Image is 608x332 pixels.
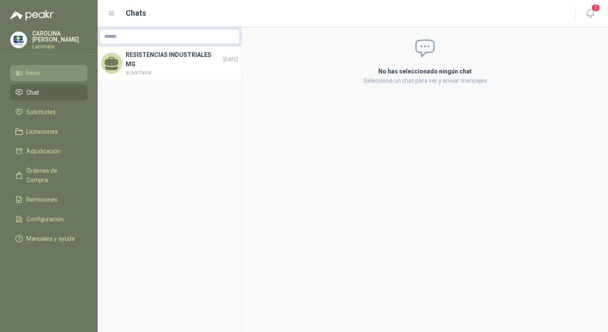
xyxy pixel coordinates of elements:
[26,166,79,185] span: Órdenes de Compra
[26,107,56,117] span: Solicitudes
[26,214,64,224] span: Configuración
[98,47,242,81] a: RESISTENCIAS INDUSTRIALES MG[DATE]si por favor
[126,7,146,19] h1: Chats
[10,65,87,81] a: Inicio
[26,146,61,156] span: Adjudicación
[10,143,87,159] a: Adjudicación
[10,191,87,208] a: Remisiones
[583,6,598,21] button: 2
[26,234,75,243] span: Manuales y ayuda
[591,4,600,12] span: 2
[26,88,39,97] span: Chat
[26,68,40,78] span: Inicio
[277,67,573,76] h2: No has seleccionado ningún chat
[223,56,238,64] span: [DATE]
[26,195,58,204] span: Remisiones
[32,44,87,49] p: Laminate
[10,84,87,101] a: Chat
[10,231,87,247] a: Manuales y ayuda
[11,32,27,48] img: Company Logo
[10,124,87,140] a: Licitaciones
[10,211,87,227] a: Configuración
[277,76,573,85] p: Selecciona un chat para ver y enviar mensajes
[10,10,53,20] img: Logo peakr
[10,163,87,188] a: Órdenes de Compra
[10,104,87,120] a: Solicitudes
[26,127,58,136] span: Licitaciones
[126,69,238,77] span: si por favor
[126,50,222,69] h4: RESISTENCIAS INDUSTRIALES MG
[32,31,87,42] p: CAROLINA [PERSON_NAME]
